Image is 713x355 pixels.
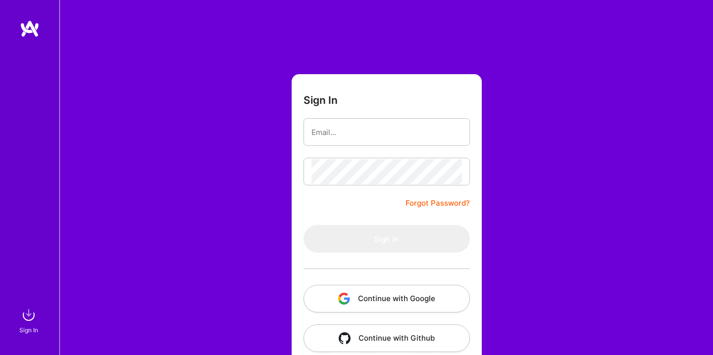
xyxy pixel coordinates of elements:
img: icon [339,332,351,344]
img: logo [20,20,40,38]
button: Sign In [304,225,470,253]
img: sign in [19,305,39,325]
button: Continue with Google [304,285,470,312]
button: Continue with Github [304,324,470,352]
input: Email... [311,120,462,145]
a: sign inSign In [21,305,39,335]
h3: Sign In [304,94,338,106]
a: Forgot Password? [406,197,470,209]
div: Sign In [19,325,38,335]
img: icon [338,293,350,305]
